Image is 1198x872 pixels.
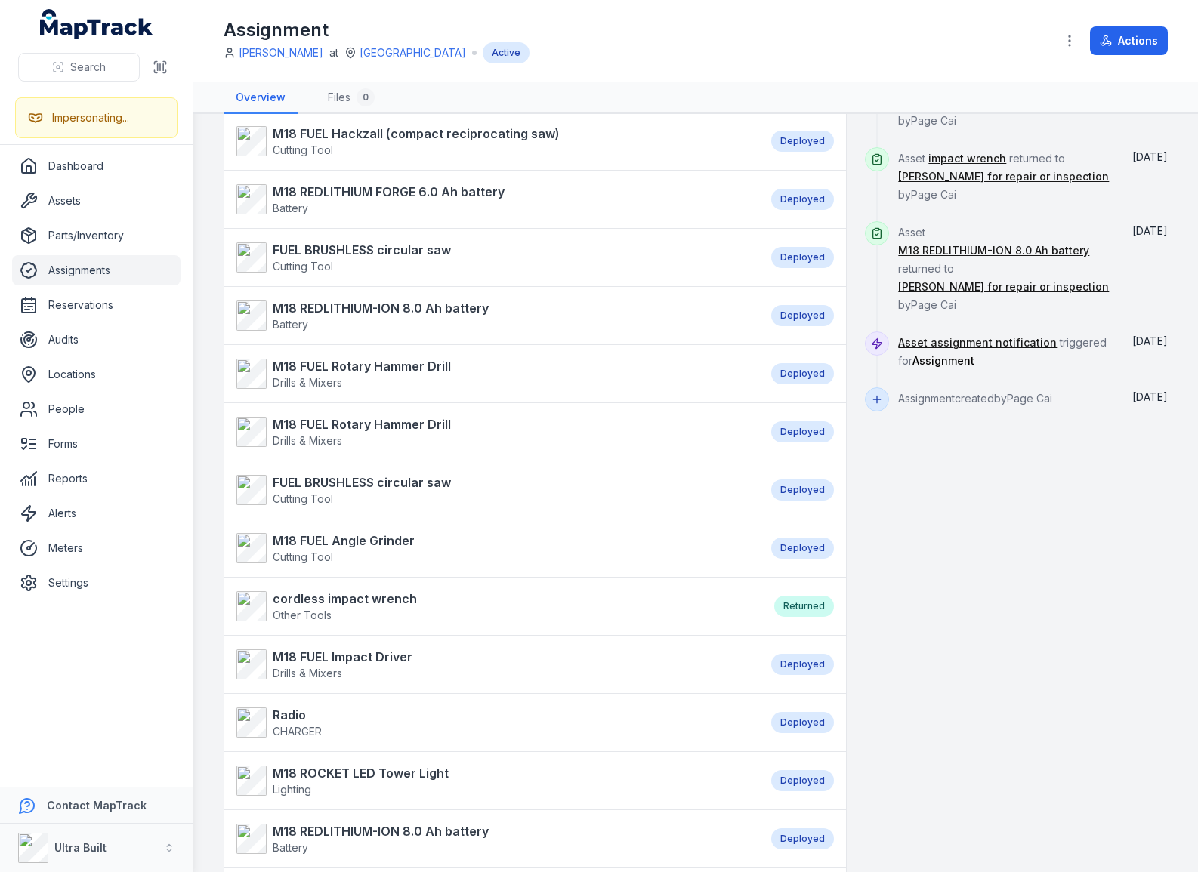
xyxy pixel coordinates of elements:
time: 17/07/2025, 10:01:04 am [1132,390,1168,403]
span: Cutting Tool [273,143,333,156]
a: Assets [12,186,181,216]
a: M18 ROCKET LED Tower LightLighting [236,764,756,797]
a: Audits [12,325,181,355]
a: M18 REDLITHIUM-ION 8.0 Ah batteryBattery [236,822,756,855]
a: M18 FUEL Rotary Hammer DrillDrills & Mixers [236,415,756,448]
a: M18 FUEL Rotary Hammer DrillDrills & Mixers [236,357,756,390]
a: Alerts [12,498,181,528]
span: Drills & Mixers [273,667,342,679]
div: Deployed [771,770,834,791]
strong: Ultra Built [54,841,107,854]
a: Reports [12,464,181,494]
a: Forms [12,429,181,459]
span: Battery [273,202,308,214]
span: [DATE] [1132,390,1168,403]
span: Assignment created by Page Cai [898,392,1052,405]
span: Cutting Tool [273,492,333,505]
div: Deployed [771,421,834,442]
a: M18 REDLITHIUM-ION 8.0 Ah battery [898,243,1089,258]
a: M18 REDLITHIUM-ION 8.0 Ah batteryBattery [236,299,756,332]
div: Impersonating... [52,110,129,125]
span: [DATE] [1132,334,1168,347]
a: Overview [224,82,298,114]
a: Asset assignment notification [898,335,1057,350]
span: Drills & Mixers [273,434,342,447]
a: [PERSON_NAME] for repair or inspection [898,169,1109,184]
span: [DATE] [1132,224,1168,237]
div: Active [483,42,530,63]
div: Deployed [771,538,834,559]
a: People [12,394,181,424]
a: M18 FUEL Angle GrinderCutting Tool [236,532,756,565]
a: M18 FUEL Impact DriverDrills & Mixers [236,648,756,681]
a: Settings [12,568,181,598]
span: Cutting Tool [273,550,333,563]
h1: Assignment [224,18,530,42]
span: at [329,45,338,60]
time: 03/10/2025, 2:32:31 pm [1132,150,1168,163]
button: Actions [1090,26,1168,55]
strong: M18 REDLITHIUM-ION 8.0 Ah battery [273,822,489,840]
span: Lighting [273,783,311,796]
a: RadioCHARGER [236,706,756,739]
strong: Radio [273,706,322,724]
div: 0 [357,88,375,106]
strong: M18 FUEL Rotary Hammer Drill [273,357,451,375]
strong: M18 FUEL Hackzall (compact reciprocating saw) [273,125,560,143]
a: Dashboard [12,151,181,181]
button: Search [18,53,140,82]
a: Files0 [316,82,387,114]
a: [GEOGRAPHIC_DATA] [360,45,466,60]
strong: M18 FUEL Rotary Hammer Drill [273,415,451,433]
span: Cutting Tool [273,260,333,273]
a: [PERSON_NAME] for repair or inspection [898,279,1109,294]
div: Deployed [771,131,834,152]
a: impact wrench [928,151,1006,166]
a: Reservations [12,290,181,320]
a: FUEL BRUSHLESS circular sawCutting Tool [236,241,756,274]
div: Deployed [771,712,834,733]
span: triggered for [898,336,1107,367]
a: Assignments [12,255,181,285]
strong: FUEL BRUSHLESS circular saw [273,473,451,491]
a: MapTrack [40,9,153,39]
strong: M18 REDLITHIUM-ION 8.0 Ah battery [273,299,489,317]
strong: M18 REDLITHIUM FORGE 6.0 Ah battery [273,183,505,201]
div: Returned [774,596,834,617]
div: Deployed [771,363,834,384]
a: cordless impact wrenchOther Tools [236,590,759,623]
div: Deployed [771,828,834,849]
a: [PERSON_NAME] [239,45,323,60]
a: M18 REDLITHIUM FORGE 6.0 Ah batteryBattery [236,183,756,216]
div: Deployed [771,189,834,210]
span: Asset returned to by Page Cai [898,152,1109,201]
a: Locations [12,359,181,390]
a: Parts/Inventory [12,220,181,251]
a: Meters [12,533,181,563]
span: Battery [273,318,308,331]
time: 17/07/2025, 10:05:00 am [1132,334,1168,347]
span: Drills & Mixers [273,376,342,389]
div: Deployed [771,305,834,326]
strong: cordless impact wrench [273,590,417,608]
span: Battery [273,841,308,854]
span: CHARGER [273,725,322,738]
span: Search [70,60,106,75]
time: 11/09/2025, 12:06:07 pm [1132,224,1168,237]
strong: M18 FUEL Impact Driver [273,648,412,666]
a: M18 FUEL Hackzall (compact reciprocating saw)Cutting Tool [236,125,756,158]
div: Deployed [771,654,834,675]
span: [DATE] [1132,150,1168,163]
a: FUEL BRUSHLESS circular sawCutting Tool [236,473,756,507]
span: Assignment [912,354,974,367]
div: Deployed [771,479,834,501]
strong: M18 FUEL Angle Grinder [273,532,415,550]
span: Other Tools [273,609,332,621]
div: Deployed [771,247,834,268]
strong: FUEL BRUSHLESS circular saw [273,241,451,259]
strong: Contact MapTrack [47,799,147,812]
span: Asset returned to by Page Cai [898,226,1109,311]
strong: M18 ROCKET LED Tower Light [273,764,449,782]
